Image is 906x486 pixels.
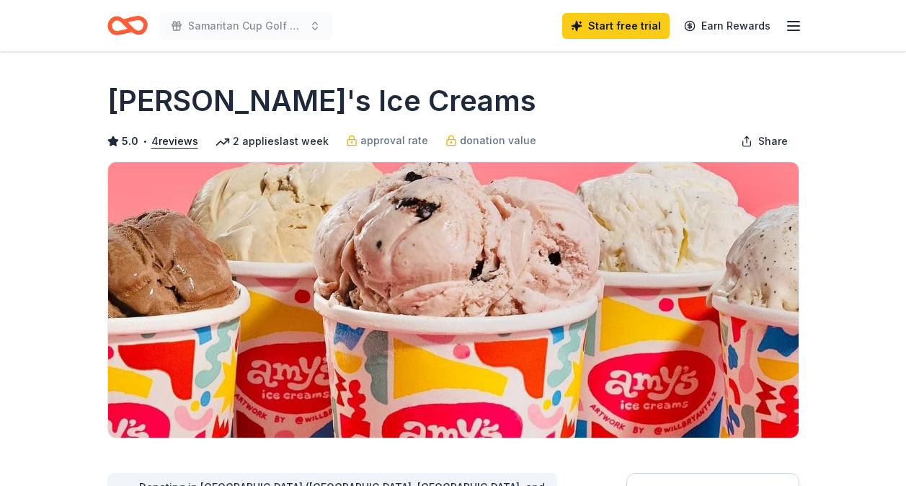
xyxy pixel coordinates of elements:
[460,132,536,149] span: donation value
[675,13,779,39] a: Earn Rewards
[107,9,148,43] a: Home
[107,81,536,121] h1: [PERSON_NAME]'s Ice Creams
[562,13,670,39] a: Start free trial
[108,162,799,438] img: Image for Amy's Ice Creams
[188,17,303,35] span: Samaritan Cup Golf Classic
[142,136,147,147] span: •
[360,132,428,149] span: approval rate
[729,127,799,156] button: Share
[159,12,332,40] button: Samaritan Cup Golf Classic
[346,132,428,149] a: approval rate
[445,132,536,149] a: donation value
[151,133,198,150] button: 4reviews
[122,133,138,150] span: 5.0
[216,133,329,150] div: 2 applies last week
[758,133,788,150] span: Share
